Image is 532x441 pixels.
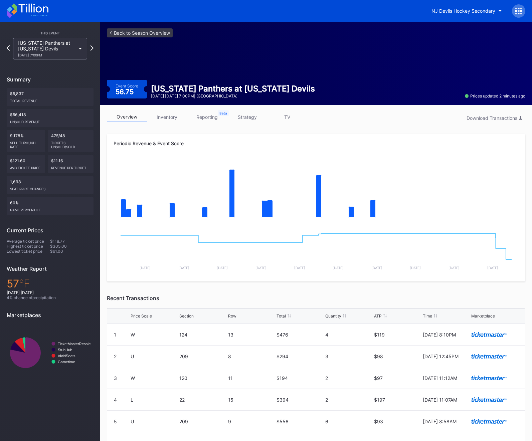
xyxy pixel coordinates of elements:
[277,332,324,338] div: $476
[7,244,50,249] div: Highest ticket price
[465,93,525,98] div: Prices updated 2 minutes ago
[471,354,507,359] img: ticketmaster.svg
[116,88,135,95] div: 56.75
[58,342,91,346] text: TicketMasterResale
[114,141,519,146] div: Periodic Revenue & Event Score
[325,313,341,318] div: Quantity
[277,419,324,424] div: $556
[187,112,227,122] a: reporting
[131,419,178,424] div: U
[374,313,382,318] div: ATP
[114,419,117,424] div: 5
[131,313,152,318] div: Price Scale
[277,354,324,359] div: $294
[228,397,275,403] div: 15
[325,354,372,359] div: 3
[10,163,42,170] div: Avg ticket price
[114,354,117,359] div: 2
[471,397,507,402] img: ticketmaster.svg
[228,419,275,424] div: 9
[7,249,50,254] div: Lowest ticket price
[463,114,525,123] button: Download Transactions
[7,130,45,152] div: 9.178%
[114,158,519,225] svg: Chart title
[277,397,324,403] div: $394
[178,266,189,270] text: [DATE]
[267,112,307,122] a: TV
[294,266,305,270] text: [DATE]
[423,397,470,403] div: [DATE] 11:07AM
[50,249,94,254] div: $61.00
[228,313,236,318] div: Row
[51,163,91,170] div: Revenue per ticket
[7,277,94,290] div: 57
[114,225,519,275] svg: Chart title
[325,375,372,381] div: 2
[50,239,94,244] div: $118.77
[7,88,94,106] div: $5,837
[58,354,75,358] text: VividSeats
[7,312,94,318] div: Marketplaces
[423,419,470,424] div: [DATE] 8:58AM
[107,295,525,301] div: Recent Transactions
[107,28,173,37] a: <-Back to Season Overview
[151,93,315,98] div: [DATE] [DATE] 7:00PM | [GEOGRAPHIC_DATA]
[371,266,382,270] text: [DATE]
[374,397,421,403] div: $197
[131,375,178,381] div: W
[471,419,507,424] img: ticketmaster.svg
[423,354,470,359] div: [DATE] 12:45PM
[7,323,94,382] svg: Chart title
[19,277,30,290] span: ℉
[179,419,226,424] div: 209
[7,239,50,244] div: Average ticket price
[471,313,495,318] div: Marketplace
[179,332,226,338] div: 124
[114,375,117,381] div: 3
[325,332,372,338] div: 4
[10,117,90,124] div: Unsold Revenue
[7,176,94,194] div: 1,698
[374,375,421,381] div: $97
[179,313,194,318] div: Section
[107,112,147,122] a: overview
[18,40,75,57] div: [US_STATE] Panthers at [US_STATE] Devils
[277,375,324,381] div: $194
[423,375,470,381] div: [DATE] 11:12AM
[131,332,178,338] div: W
[7,31,94,35] div: This Event
[7,295,94,300] div: 4 % chance of precipitation
[423,332,470,338] div: [DATE] 8:10PM
[58,360,75,364] text: Gametime
[255,266,267,270] text: [DATE]
[7,290,94,295] div: [DATE] [DATE]
[10,184,90,191] div: seat price changes
[114,332,116,338] div: 1
[277,313,286,318] div: Total
[228,375,275,381] div: 11
[10,96,90,103] div: Total Revenue
[131,354,178,359] div: U
[7,155,45,173] div: $121.60
[151,84,315,93] div: [US_STATE] Panthers at [US_STATE] Devils
[147,112,187,122] a: inventory
[179,397,226,403] div: 22
[333,266,344,270] text: [DATE]
[10,205,90,212] div: Game percentile
[374,332,421,338] div: $119
[179,375,226,381] div: 120
[423,313,432,318] div: Time
[48,130,94,152] div: 475/48
[410,266,421,270] text: [DATE]
[487,266,498,270] text: [DATE]
[227,112,267,122] a: strategy
[51,138,91,149] div: Tickets Unsold/Sold
[7,227,94,234] div: Current Prices
[325,397,372,403] div: 2
[228,332,275,338] div: 13
[471,332,507,337] img: ticketmaster.svg
[7,109,94,127] div: $56,418
[228,354,275,359] div: 8
[467,115,522,121] div: Download Transactions
[50,244,94,249] div: $305.00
